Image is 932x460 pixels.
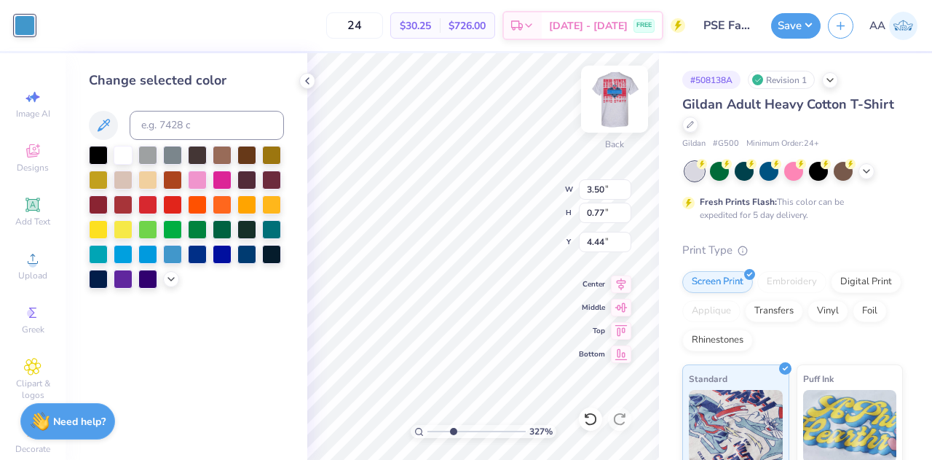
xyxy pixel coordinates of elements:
span: Top [579,326,605,336]
strong: Need help? [53,415,106,429]
img: Back [585,70,644,128]
span: $726.00 [449,18,486,34]
span: [DATE] - [DATE] [549,18,628,34]
span: Bottom [579,349,605,359]
div: Digital Print [831,271,901,293]
div: # 508138A [682,71,741,89]
span: $30.25 [400,18,431,34]
a: AA [869,12,917,40]
span: Center [579,279,605,289]
div: Revision 1 [748,71,815,89]
span: Decorate [15,443,50,455]
input: Untitled Design [692,11,764,40]
span: Gildan Adult Heavy Cotton T-Shirt [682,95,894,113]
span: Puff Ink [803,371,834,386]
span: Clipart & logos [7,378,58,401]
span: Upload [18,270,47,281]
div: Change selected color [89,71,284,90]
span: Middle [579,303,605,313]
div: Back [605,138,624,151]
span: Standard [689,371,727,386]
div: Applique [682,300,741,322]
span: # G500 [713,138,739,150]
div: Print Type [682,242,903,259]
span: Greek [22,324,44,335]
span: Image AI [16,108,50,120]
img: Ava Allard [889,12,917,40]
span: AA [869,17,885,34]
div: Embroidery [757,271,826,293]
div: Foil [853,300,887,322]
div: This color can be expedited for 5 day delivery. [700,195,879,222]
button: Save [771,13,821,39]
span: Minimum Order: 24 + [746,138,819,150]
input: e.g. 7428 c [130,111,284,140]
span: Add Text [15,216,50,227]
div: Screen Print [682,271,753,293]
strong: Fresh Prints Flash: [700,196,777,208]
span: Designs [17,162,49,174]
span: FREE [636,20,652,31]
div: Transfers [745,300,803,322]
span: Gildan [682,138,706,150]
span: 327 % [529,425,553,438]
input: – – [326,12,383,39]
div: Vinyl [807,300,848,322]
div: Rhinestones [682,330,753,351]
